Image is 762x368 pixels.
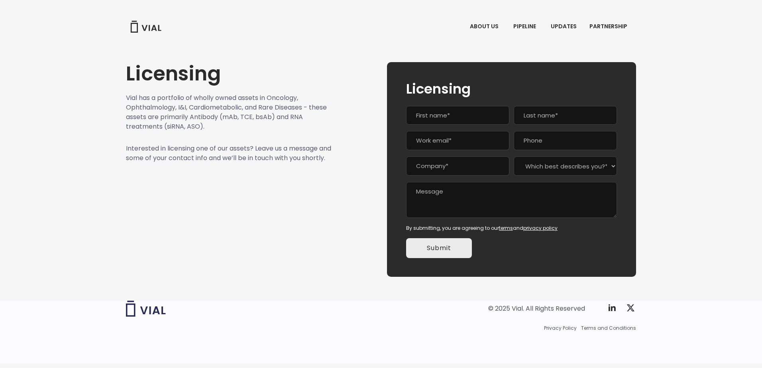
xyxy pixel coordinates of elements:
[126,62,332,85] h1: Licensing
[406,106,509,125] input: First name*
[126,93,332,131] p: Vial has a portfolio of wholly owned assets in Oncology, Ophthalmology, I&I, Cardiometabolic, and...
[544,20,583,33] a: UPDATES
[126,301,166,317] img: Vial logo wih "Vial" spelled out
[126,144,332,163] p: Interested in licensing one of our assets? Leave us a message and some of your contact info and w...
[488,304,585,313] div: © 2025 Vial. All Rights Reserved
[406,157,509,176] input: Company*
[499,225,513,231] a: terms
[514,131,617,150] input: Phone
[406,81,617,96] h2: Licensing
[130,21,162,33] img: Vial Logo
[523,225,558,231] a: privacy policy
[544,325,577,332] a: Privacy Policy
[581,325,636,332] a: Terms and Conditions
[406,131,509,150] input: Work email*
[406,225,617,232] div: By submitting, you are agreeing to our and
[514,106,617,125] input: Last name*
[583,20,636,33] a: PARTNERSHIPMenu Toggle
[463,20,507,33] a: ABOUT USMenu Toggle
[406,238,472,258] input: Submit
[507,20,544,33] a: PIPELINEMenu Toggle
